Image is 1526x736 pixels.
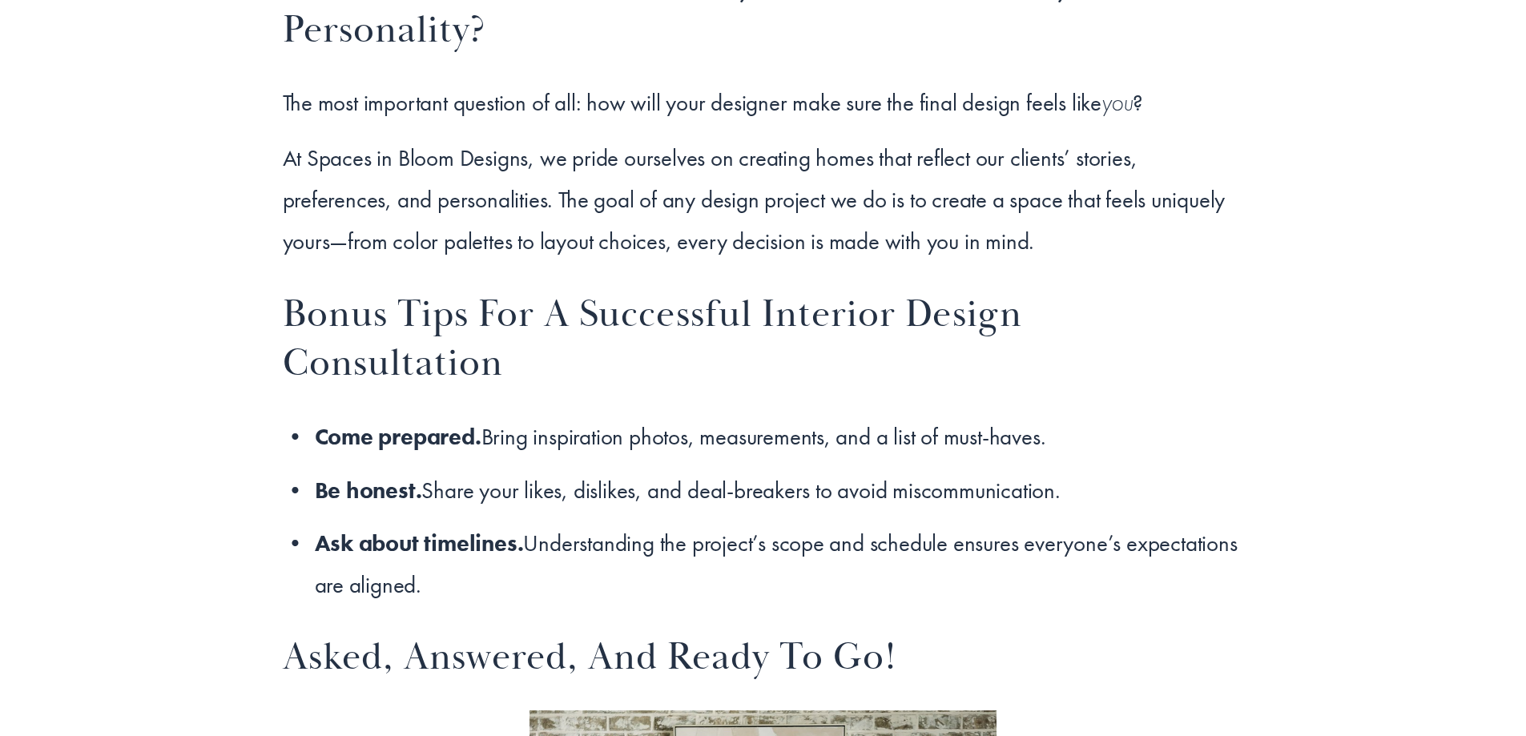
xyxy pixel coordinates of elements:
[283,138,1244,263] p: At Spaces in Bloom Designs, we pride ourselves on creating homes that reflect our clients’ storie...
[1101,90,1133,116] em: you
[315,416,1244,458] p: Bring inspiration photos, measurements, and a list of must-haves.
[315,422,481,452] strong: Come prepared.
[283,291,1244,390] h2: Bonus Tips for a Successful Interior Design Consultation
[315,470,1244,512] p: Share your likes, dislikes, and deal-breakers to avoid miscommunication.
[283,82,1244,124] p: The most important question of all: how will your designer make sure the final design feels like ?
[315,529,524,558] strong: Ask about timelines.
[315,476,422,505] strong: Be honest.
[283,633,1244,683] h2: Asked, Answered, and Ready to Go!
[315,523,1244,606] p: Understanding the project’s scope and schedule ensures everyone’s expectations are aligned.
